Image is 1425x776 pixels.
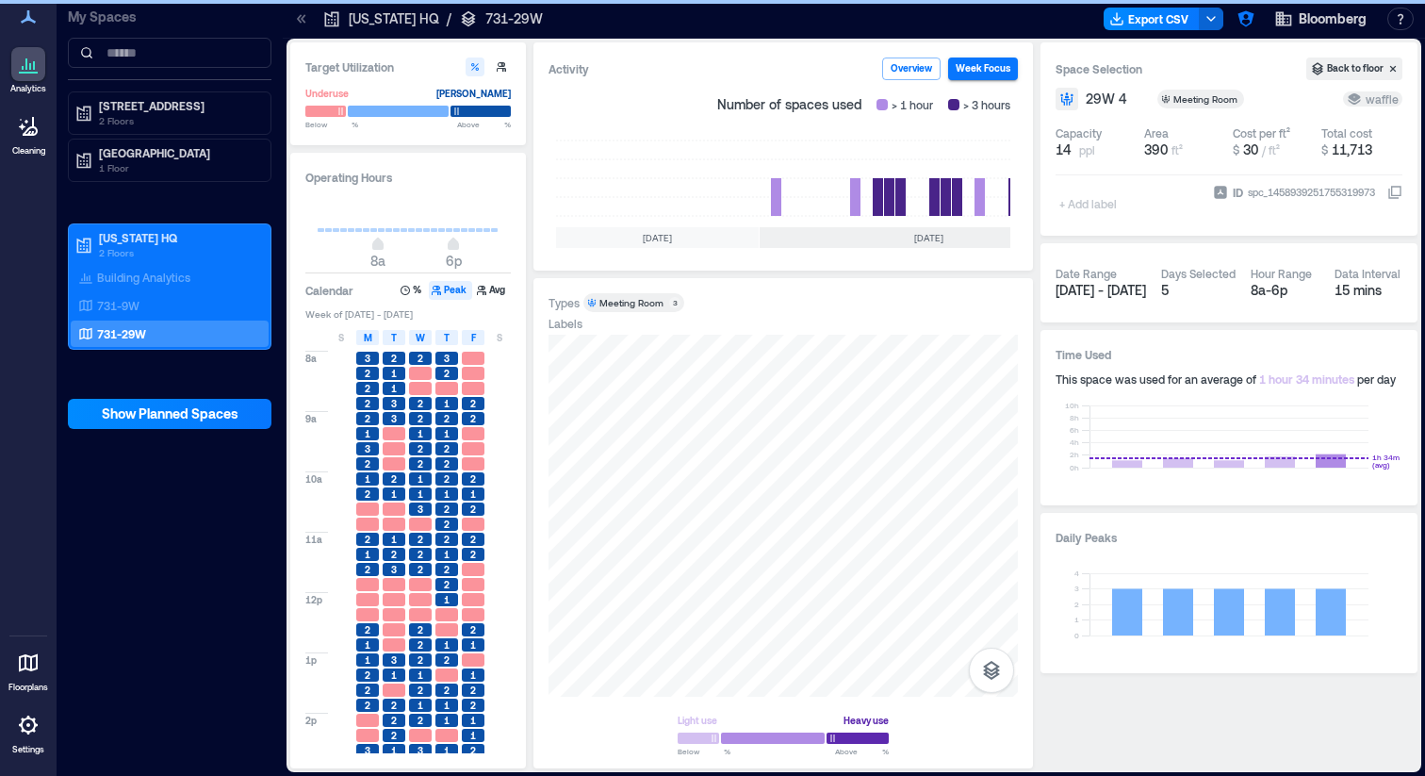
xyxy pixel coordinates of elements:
[391,412,397,425] span: 3
[391,699,397,712] span: 2
[391,487,397,501] span: 1
[102,405,238,423] span: Show Planned Spaces
[1144,125,1169,140] div: Area
[364,330,372,345] span: M
[1104,8,1200,30] button: Export CSV
[1074,584,1079,593] tspan: 3
[1086,90,1150,108] button: 29W 4
[444,487,450,501] span: 1
[444,412,450,425] span: 2
[446,253,462,269] span: 6p
[12,145,45,157] p: Cleaning
[444,352,450,365] span: 3
[370,253,385,269] span: 8a
[444,397,450,410] span: 1
[1056,125,1102,140] div: Capacity
[470,503,476,516] span: 2
[391,729,397,742] span: 2
[710,88,1018,122] div: Number of spaces used
[470,487,476,501] span: 1
[1306,58,1402,80] button: Back to floor
[5,41,52,100] a: Analytics
[844,711,889,730] div: Heavy use
[418,623,423,636] span: 2
[444,699,450,712] span: 1
[1332,141,1372,157] span: 11,713
[305,714,317,727] span: 2p
[418,699,423,712] span: 1
[365,623,370,636] span: 2
[305,352,317,365] span: 8a
[99,98,257,113] p: [STREET_ADDRESS]
[1056,371,1402,387] div: This space was used for an average of per day
[305,653,317,667] span: 1p
[549,59,589,78] div: Activity
[882,58,941,80] button: Overview
[835,746,889,757] span: Above %
[444,714,450,727] span: 1
[470,623,476,636] span: 2
[457,119,511,130] span: Above %
[365,699,370,712] span: 2
[8,682,48,693] p: Floorplans
[418,744,423,757] span: 3
[391,533,397,546] span: 1
[1065,401,1079,410] tspan: 10h
[470,412,476,425] span: 2
[68,8,271,26] p: My Spaces
[444,593,450,606] span: 1
[97,270,190,285] p: Building Analytics
[391,653,397,667] span: 3
[470,744,476,757] span: 2
[1074,569,1079,578] tspan: 4
[418,412,423,425] span: 2
[556,227,759,248] div: [DATE]
[6,702,51,761] a: Settings
[436,84,511,103] div: [PERSON_NAME]
[1086,90,1127,108] span: 29W 4
[678,711,717,730] div: Light use
[470,472,476,486] span: 2
[305,119,358,130] span: Below %
[1056,59,1306,78] h3: Space Selection
[470,638,476,652] span: 1
[365,397,370,410] span: 2
[418,684,423,697] span: 2
[1070,450,1079,459] tspan: 2h
[444,578,450,591] span: 2
[305,84,349,103] div: Underuse
[1335,266,1400,281] div: Data Interval
[365,487,370,501] span: 2
[418,653,423,667] span: 2
[1251,281,1319,300] div: 8a - 6p
[418,472,423,486] span: 1
[444,503,450,516] span: 2
[429,281,472,300] button: Peak
[1070,463,1079,472] tspan: 0h
[305,281,353,300] h3: Calendar
[305,307,511,321] span: Week of [DATE] - [DATE]
[418,427,423,440] span: 1
[365,638,370,652] span: 1
[418,442,423,455] span: 2
[470,548,476,561] span: 2
[1056,140,1137,159] button: 14 ppl
[305,472,322,486] span: 10a
[470,699,476,712] span: 2
[1259,372,1354,386] span: 1 hour 34 minutes
[391,352,397,365] span: 2
[760,227,1098,248] div: [DATE]
[99,230,257,245] p: [US_STATE] HQ
[418,669,423,682] span: 1
[1070,425,1079,435] tspan: 6h
[470,669,476,682] span: 1
[418,503,423,516] span: 3
[1335,281,1403,300] div: 15 mins
[99,160,257,175] p: 1 Floor
[444,472,450,486] span: 2
[365,352,370,365] span: 3
[365,563,370,576] span: 2
[549,295,580,310] div: Types
[1299,9,1367,28] span: Bloomberg
[444,744,450,757] span: 1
